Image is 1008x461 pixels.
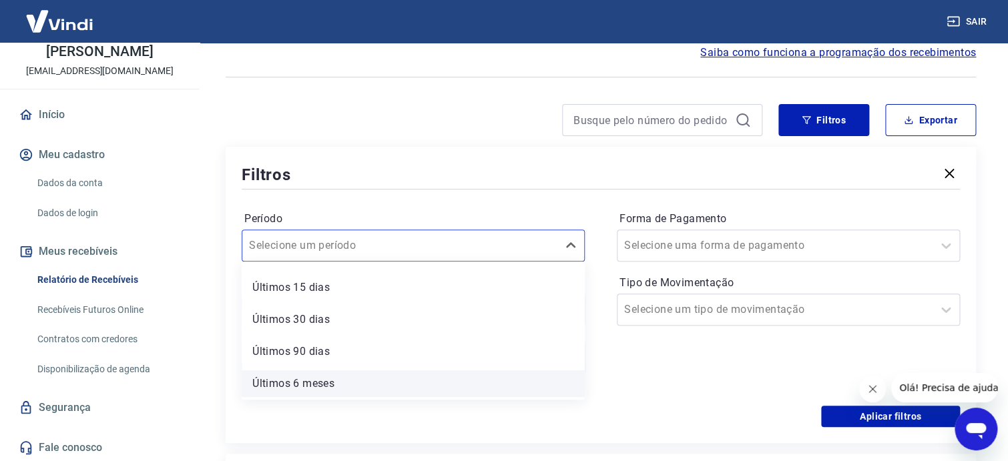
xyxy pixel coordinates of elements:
[32,169,184,197] a: Dados da conta
[16,100,184,129] a: Início
[891,373,997,402] iframe: Mensagem da empresa
[8,9,112,20] span: Olá! Precisa de ajuda?
[619,275,957,291] label: Tipo de Movimentação
[242,164,291,185] h5: Filtros
[16,1,103,41] img: Vindi
[32,326,184,353] a: Contratos com credores
[26,64,174,78] p: [EMAIL_ADDRESS][DOMAIN_NAME]
[619,211,957,227] label: Forma de Pagamento
[859,376,886,402] iframe: Fechar mensagem
[16,393,184,422] a: Segurança
[700,45,976,61] a: Saiba como funciona a programação dos recebimentos
[244,211,582,227] label: Período
[32,266,184,294] a: Relatório de Recebíveis
[955,408,997,450] iframe: Botão para abrir a janela de mensagens
[32,296,184,324] a: Recebíveis Futuros Online
[242,274,585,301] div: Últimos 15 dias
[242,306,585,333] div: Últimos 30 dias
[821,406,960,427] button: Aplicar filtros
[32,356,184,383] a: Disponibilização de agenda
[32,199,184,227] a: Dados de login
[16,237,184,266] button: Meus recebíveis
[16,140,184,169] button: Meu cadastro
[944,9,992,34] button: Sair
[242,338,585,365] div: Últimos 90 dias
[885,104,976,136] button: Exportar
[573,110,730,130] input: Busque pelo número do pedido
[242,370,585,397] div: Últimos 6 meses
[778,104,869,136] button: Filtros
[46,45,153,59] p: [PERSON_NAME]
